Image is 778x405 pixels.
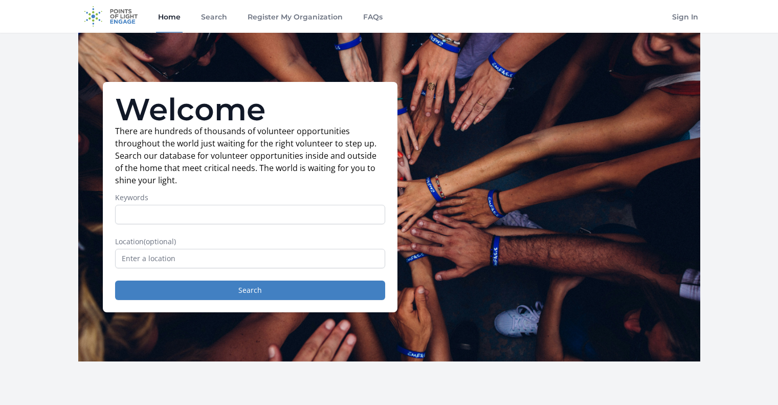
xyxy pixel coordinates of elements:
input: Enter a location [115,249,385,268]
p: There are hundreds of thousands of volunteer opportunities throughout the world just waiting for ... [115,125,385,186]
button: Search [115,281,385,300]
label: Keywords [115,193,385,203]
span: (optional) [144,237,176,246]
h1: Welcome [115,94,385,125]
label: Location [115,237,385,247]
